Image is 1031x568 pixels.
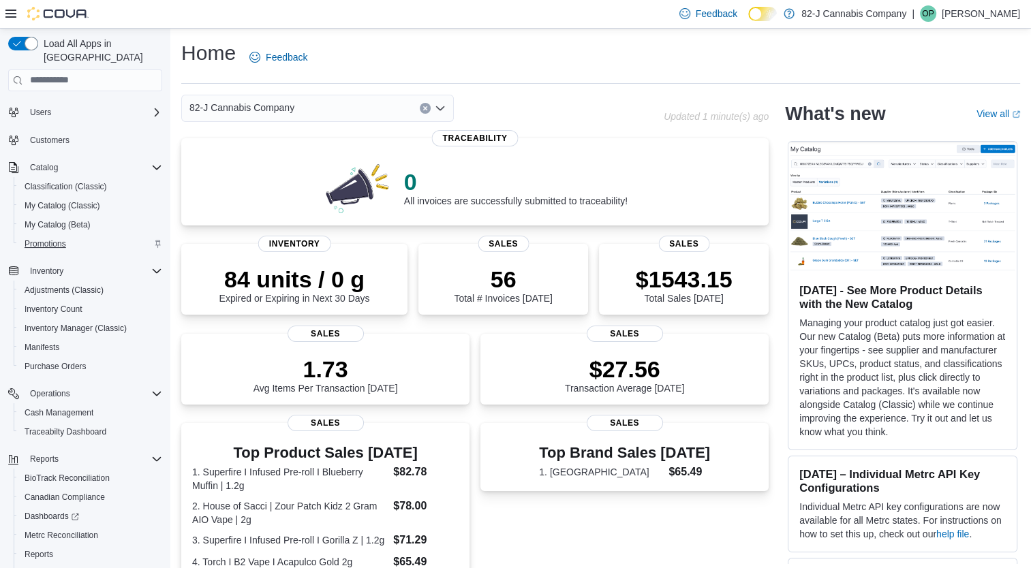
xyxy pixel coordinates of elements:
[636,266,733,304] div: Total Sales [DATE]
[19,470,162,486] span: BioTrack Reconciliation
[19,339,162,356] span: Manifests
[912,5,914,22] p: |
[14,507,168,526] a: Dashboards
[19,339,65,356] a: Manifests
[192,533,388,547] dt: 3. Superfire I Infused Pre-roll I Gorilla Z | 1.2g
[19,358,92,375] a: Purchase Orders
[25,132,75,148] a: Customers
[25,323,127,334] span: Inventory Manager (Classic)
[30,107,51,118] span: Users
[19,527,104,543] a: Metrc Reconciliation
[454,266,552,293] p: 56
[3,130,168,150] button: Customers
[19,405,99,421] a: Cash Management
[192,445,459,461] h3: Top Product Sales [DATE]
[785,103,885,125] h2: What's new
[25,104,57,121] button: Users
[14,281,168,300] button: Adjustments (Classic)
[14,403,168,422] button: Cash Management
[19,320,162,336] span: Inventory Manager (Classic)
[420,103,431,114] button: Clear input
[799,316,1006,439] p: Managing your product catalog just got easier. Our new Catalog (Beta) puts more information at yo...
[664,111,769,122] p: Updated 1 minute(s) ago
[25,159,162,176] span: Catalog
[19,178,112,195] a: Classification (Classic)
[976,108,1020,119] a: View allExternal link
[19,217,96,233] a: My Catalog (Beta)
[19,546,59,563] a: Reports
[404,168,628,195] p: 0
[288,415,364,431] span: Sales
[454,266,552,304] div: Total # Invoices [DATE]
[19,301,162,317] span: Inventory Count
[25,451,64,467] button: Reports
[14,545,168,564] button: Reports
[30,266,63,277] span: Inventory
[19,358,162,375] span: Purchase Orders
[19,470,115,486] a: BioTrack Reconciliation
[25,426,106,437] span: Traceabilty Dashboard
[25,181,107,192] span: Classification (Classic)
[189,99,294,116] span: 82-J Cannabis Company
[393,532,459,548] dd: $71.29
[14,177,168,196] button: Classification (Classic)
[19,282,109,298] a: Adjustments (Classic)
[25,451,162,467] span: Reports
[14,422,168,441] button: Traceabilty Dashboard
[19,301,88,317] a: Inventory Count
[25,530,98,541] span: Metrc Reconciliation
[25,131,162,148] span: Customers
[244,44,313,71] a: Feedback
[19,489,162,505] span: Canadian Compliance
[38,37,162,64] span: Load All Apps in [GEOGRAPHIC_DATA]
[14,488,168,507] button: Canadian Compliance
[30,135,70,146] span: Customers
[920,5,936,22] div: Omar Price
[25,385,76,402] button: Operations
[25,511,79,522] span: Dashboards
[19,320,132,336] a: Inventory Manager (Classic)
[19,424,112,440] a: Traceabilty Dashboard
[219,266,370,293] p: 84 units / 0 g
[25,492,105,503] span: Canadian Compliance
[748,7,777,21] input: Dark Mode
[668,464,710,480] dd: $65.49
[19,236,162,252] span: Promotions
[748,21,749,22] span: Dark Mode
[25,473,110,484] span: BioTrack Reconciliation
[192,499,388,526] dt: 2. House of Sacci | Zour Patch Kidz 2 Gram AIO Vape | 2g
[25,361,87,372] span: Purchase Orders
[922,5,934,22] span: OP
[25,342,59,353] span: Manifests
[25,263,162,279] span: Inventory
[404,168,628,206] div: All invoices are successfully submitted to traceability!
[30,162,58,173] span: Catalog
[253,356,398,394] div: Avg Items Per Transaction [DATE]
[14,215,168,234] button: My Catalog (Beta)
[799,467,1006,494] h3: [DATE] – Individual Metrc API Key Configurations
[25,285,104,296] span: Adjustments (Classic)
[192,465,388,492] dt: 1. Superfire I Infused Pre-roll I Blueberry Muffin | 1.2g
[253,356,398,383] p: 1.73
[25,407,93,418] span: Cash Management
[587,326,663,342] span: Sales
[393,464,459,480] dd: $82.78
[25,200,100,211] span: My Catalog (Classic)
[393,498,459,514] dd: $78.00
[25,104,162,121] span: Users
[19,489,110,505] a: Canadian Compliance
[19,527,162,543] span: Metrc Reconciliation
[258,236,331,252] span: Inventory
[266,50,307,64] span: Feedback
[658,236,709,252] span: Sales
[14,357,168,376] button: Purchase Orders
[322,160,393,215] img: 0
[219,266,370,304] div: Expired or Expiring in Next 30 Days
[1012,110,1020,119] svg: External link
[14,319,168,338] button: Inventory Manager (Classic)
[19,405,162,421] span: Cash Management
[288,326,364,342] span: Sales
[539,445,710,461] h3: Top Brand Sales [DATE]
[3,158,168,177] button: Catalog
[19,282,162,298] span: Adjustments (Classic)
